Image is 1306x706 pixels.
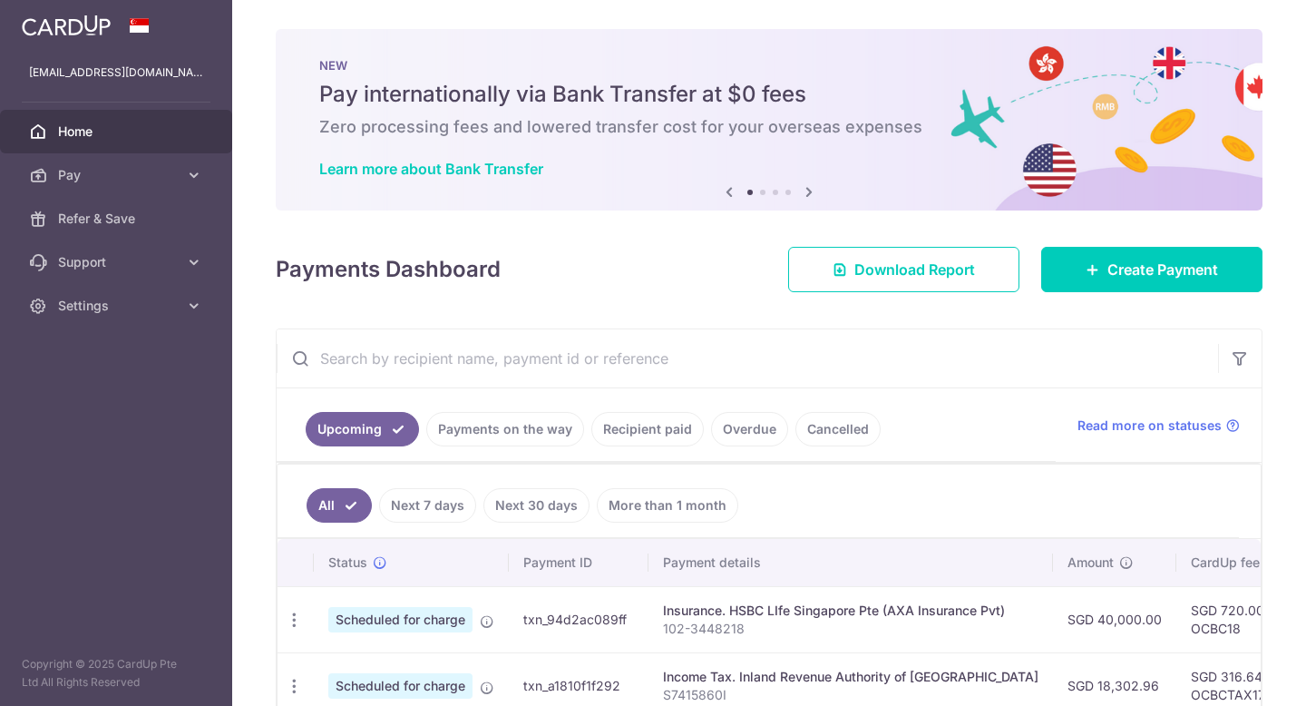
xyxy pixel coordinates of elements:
[276,29,1262,211] img: Bank transfer banner
[1077,417,1240,435] a: Read more on statuses
[1077,417,1222,435] span: Read more on statuses
[319,80,1219,109] h5: Pay internationally via Bank Transfer at $0 fees
[663,668,1038,686] div: Income Tax. Inland Revenue Authority of [GEOGRAPHIC_DATA]
[1067,554,1114,572] span: Amount
[711,412,788,446] a: Overdue
[319,160,543,178] a: Learn more about Bank Transfer
[379,488,476,523] a: Next 7 days
[29,64,203,82] p: [EMAIL_ADDRESS][DOMAIN_NAME]
[509,586,648,652] td: txn_94d2ac089ff
[663,602,1038,620] div: Insurance. HSBC LIfe Singapore Pte (AXA Insurance Pvt)
[319,116,1219,138] h6: Zero processing fees and lowered transfer cost for your overseas expenses
[276,253,501,286] h4: Payments Dashboard
[319,58,1219,73] p: NEW
[663,620,1038,638] p: 102-3448218
[1041,247,1262,292] a: Create Payment
[1107,259,1218,280] span: Create Payment
[795,412,881,446] a: Cancelled
[426,412,584,446] a: Payments on the way
[58,210,178,228] span: Refer & Save
[483,488,590,523] a: Next 30 days
[306,412,419,446] a: Upcoming
[328,607,473,632] span: Scheduled for charge
[22,15,111,36] img: CardUp
[277,329,1218,387] input: Search by recipient name, payment id or reference
[591,412,704,446] a: Recipient paid
[58,297,178,315] span: Settings
[1191,554,1260,572] span: CardUp fee
[58,253,178,271] span: Support
[58,123,178,141] span: Home
[788,247,1019,292] a: Download Report
[1053,586,1176,652] td: SGD 40,000.00
[854,259,975,280] span: Download Report
[307,488,372,523] a: All
[328,673,473,699] span: Scheduled for charge
[648,539,1053,586] th: Payment details
[663,686,1038,704] p: S7415860I
[1176,586,1294,652] td: SGD 720.00 OCBC18
[58,166,178,184] span: Pay
[597,488,738,523] a: More than 1 month
[328,554,367,572] span: Status
[509,539,648,586] th: Payment ID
